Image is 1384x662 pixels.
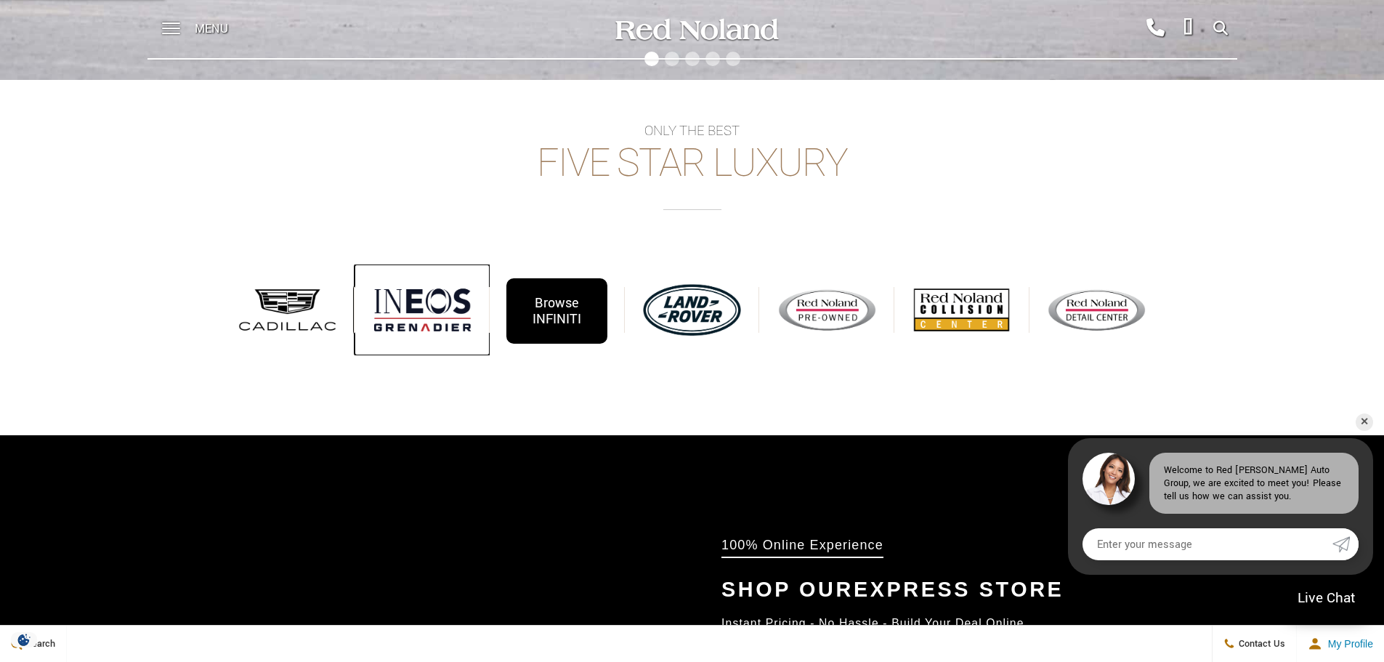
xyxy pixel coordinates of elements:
div: Welcome to Red [PERSON_NAME] Auto Group, we are excited to meet you! Please tell us how we can as... [1149,453,1359,514]
div: Shop Our Express Store [721,571,1186,607]
img: Opt-Out Icon [7,632,41,647]
a: Submit [1332,528,1359,560]
a: Browse INFINITI [490,265,625,355]
button: Open user profile menu [1297,626,1384,662]
section: Click to Open Cookie Consent Modal [7,632,41,647]
span: My Profile [1322,638,1373,650]
span: Live Chat [1290,589,1363,608]
input: Enter your message [1082,528,1332,560]
div: 100% Online Experience [721,537,883,558]
img: Agent profile photo [1082,453,1135,505]
div: Instant Pricing - No Hassle - Build Your Deal Online [721,610,1186,636]
img: Red Noland Auto Group [612,17,780,42]
span: Contact Us [1235,637,1285,650]
a: Live Chat [1280,578,1373,618]
div: Browse INFINITI [506,278,607,344]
